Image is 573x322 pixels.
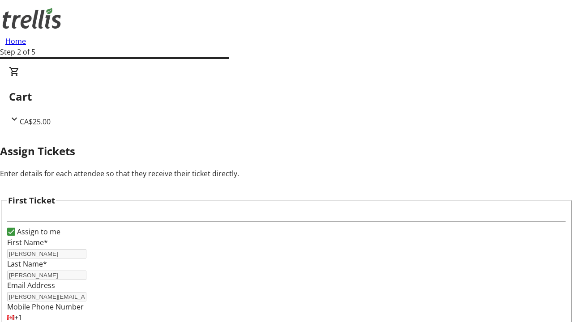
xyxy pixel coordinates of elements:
[7,280,55,290] label: Email Address
[7,237,48,247] label: First Name*
[7,259,47,269] label: Last Name*
[7,302,84,312] label: Mobile Phone Number
[20,117,51,127] span: CA$25.00
[8,194,55,207] h3: First Ticket
[9,89,564,105] h2: Cart
[15,226,60,237] label: Assign to me
[9,66,564,127] div: CartCA$25.00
